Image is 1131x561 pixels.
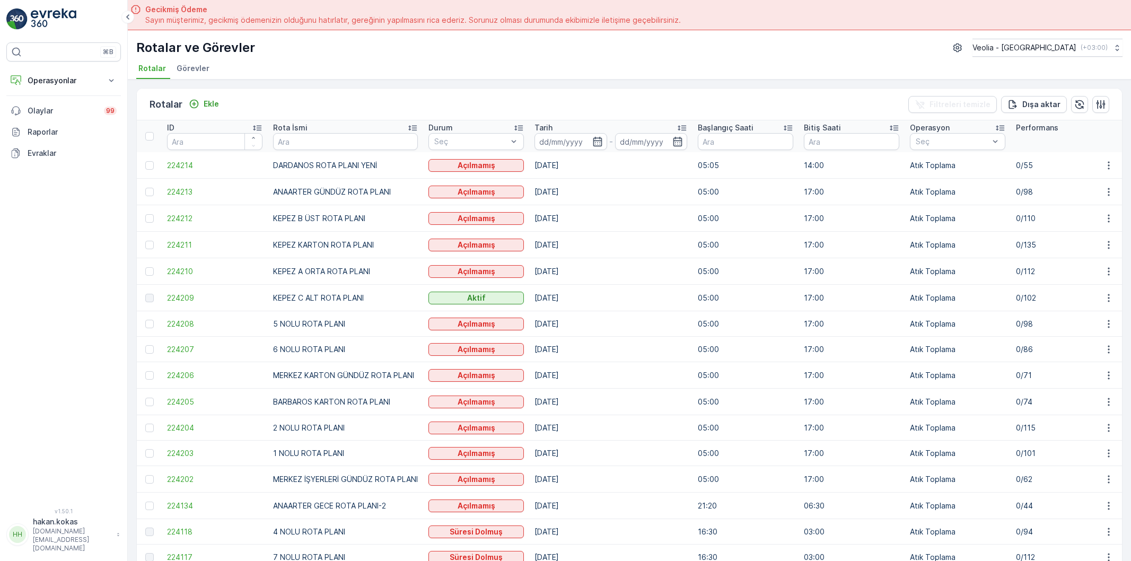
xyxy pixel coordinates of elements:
[1016,527,1111,537] p: 0/94
[529,389,692,415] td: [DATE]
[273,344,418,355] p: 6 NOLU ROTA PLANI
[273,240,418,250] p: KEPEZ KARTON ROTA PLANI
[1016,397,1111,407] p: 0/74
[529,232,692,258] td: [DATE]
[138,63,166,74] span: Rotalar
[698,122,753,133] p: Başlangıç Saati
[273,397,418,407] p: BARBAROS KARTON ROTA PLANI
[458,160,495,171] p: Açılmamış
[167,344,262,355] a: 224207
[1016,448,1111,459] p: 0/101
[1016,423,1111,433] p: 0/115
[167,293,262,303] span: 224209
[428,473,524,486] button: Açılmamış
[804,133,899,150] input: Ara
[804,448,899,459] p: 17:00
[910,474,1005,485] p: Atık Toplama
[6,70,121,91] button: Operasyonlar
[698,319,793,329] p: 05:00
[804,344,899,355] p: 17:00
[529,362,692,389] td: [DATE]
[273,213,418,224] p: KEPEZ B ÜST ROTA PLANI
[804,160,899,171] p: 14:00
[1016,501,1111,511] p: 0/44
[167,527,262,537] span: 224118
[136,39,255,56] p: Rotalar ve Görevler
[1016,122,1058,133] p: Performans
[529,152,692,179] td: [DATE]
[145,371,154,380] div: Toggle Row Selected
[972,39,1123,57] button: Veolia - [GEOGRAPHIC_DATA](+03:00)
[529,311,692,337] td: [DATE]
[1016,474,1111,485] p: 0/62
[106,107,115,115] p: 99
[177,63,209,74] span: Görevler
[1016,240,1111,250] p: 0/135
[804,370,899,381] p: 17:00
[33,527,111,553] p: [DOMAIN_NAME][EMAIL_ADDRESS][DOMAIN_NAME]
[458,501,495,511] p: Açılmamış
[910,423,1005,433] p: Atık Toplama
[273,501,418,511] p: ANAARTER GECE ROTA PLANI-2
[698,423,793,433] p: 05:00
[529,258,692,285] td: [DATE]
[804,501,899,511] p: 06:30
[428,422,524,434] button: Açılmamış
[428,186,524,198] button: Açılmamış
[28,75,100,86] p: Operasyonlar
[910,293,1005,303] p: Atık Toplama
[273,122,308,133] p: Rota İsmi
[972,42,1076,53] p: Veolia - [GEOGRAPHIC_DATA]
[167,122,174,133] p: ID
[804,266,899,277] p: 17:00
[609,135,613,148] p: -
[167,160,262,171] span: 224214
[698,187,793,197] p: 05:00
[615,133,688,150] input: dd/mm/yyyy
[698,370,793,381] p: 05:00
[428,265,524,278] button: Açılmamış
[273,319,418,329] p: 5 NOLU ROTA PLANI
[150,97,182,112] p: Rotalar
[1081,43,1108,52] p: ( +03:00 )
[6,508,121,514] span: v 1.50.1
[1016,293,1111,303] p: 0/102
[167,133,262,150] input: Ara
[910,266,1005,277] p: Atık Toplama
[185,98,223,110] button: Ekle
[458,187,495,197] p: Açılmamış
[910,187,1005,197] p: Atık Toplama
[910,213,1005,224] p: Atık Toplama
[534,122,553,133] p: Tarih
[529,285,692,311] td: [DATE]
[458,266,495,277] p: Açılmamış
[167,213,262,224] a: 224212
[204,99,219,109] p: Ekle
[428,292,524,304] button: Aktif
[167,266,262,277] a: 224210
[529,415,692,441] td: [DATE]
[698,344,793,355] p: 05:00
[910,122,950,133] p: Operasyon
[167,240,262,250] span: 224211
[167,370,262,381] a: 224206
[529,493,692,519] td: [DATE]
[28,106,98,116] p: Olaylar
[6,100,121,121] a: Olaylar99
[273,160,418,171] p: DARDANOS ROTA PLANI YENİ
[458,213,495,224] p: Açılmamış
[145,528,154,536] div: Toggle Row Selected
[167,501,262,511] a: 224134
[428,122,453,133] p: Durum
[273,293,418,303] p: KEPEZ C ALT ROTA PLANI
[910,448,1005,459] p: Atık Toplama
[698,213,793,224] p: 05:00
[167,319,262,329] span: 224208
[145,267,154,276] div: Toggle Row Selected
[428,499,524,512] button: Açılmamış
[273,187,418,197] p: ANAARTER GÜNDÜZ ROTA PLANI
[145,161,154,170] div: Toggle Row Selected
[1016,266,1111,277] p: 0/112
